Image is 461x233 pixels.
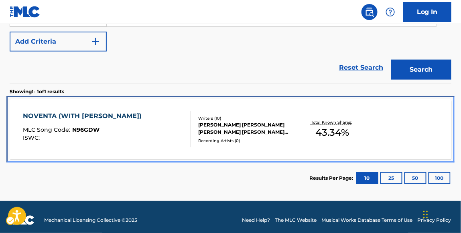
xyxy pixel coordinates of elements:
span: MLC Song Code : [23,126,72,133]
span: ISWC : [23,134,42,141]
a: Reset Search [335,59,387,76]
a: The MLC Website [275,217,317,224]
div: NOVENTA (WITH [PERSON_NAME]) [23,111,146,121]
div: Drag [423,203,428,227]
span: N96GDW [72,126,100,133]
img: search [365,7,374,17]
p: Results Per Page: [309,175,355,182]
span: 43.34 % [315,125,349,140]
a: Need Help? [242,217,270,224]
button: Add Criteria [10,32,107,52]
div: [PERSON_NAME] [PERSON_NAME] [PERSON_NAME] [PERSON_NAME] [PERSON_NAME] SANTIAGO [PERSON_NAME] [PER... [198,121,295,136]
img: 9d2ae6d4665cec9f34b9.svg [91,37,100,46]
button: 50 [404,172,426,184]
p: Showing 1 - 1 of 1 results [10,88,64,95]
div: Chat Widget [421,195,461,233]
div: Writers ( 10 ) [198,115,295,121]
span: Mechanical Licensing Collective © 2025 [44,217,137,224]
a: NOVENTA (WITH [PERSON_NAME])MLC Song Code:N96GDWISWC:Writers (10)[PERSON_NAME] [PERSON_NAME] [PER... [10,99,451,159]
p: Total Known Shares: [311,119,354,125]
div: Recording Artists ( 0 ) [198,138,295,144]
button: 100 [429,172,451,184]
img: MLC Logo [10,6,41,18]
a: Musical Works Database Terms of Use [321,217,412,224]
button: Search [391,60,451,80]
button: 25 [380,172,402,184]
a: Privacy Policy [417,217,451,224]
iframe: Hubspot Iframe [421,195,461,233]
button: 10 [356,172,378,184]
img: help [386,7,395,17]
a: Log In [403,2,451,22]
